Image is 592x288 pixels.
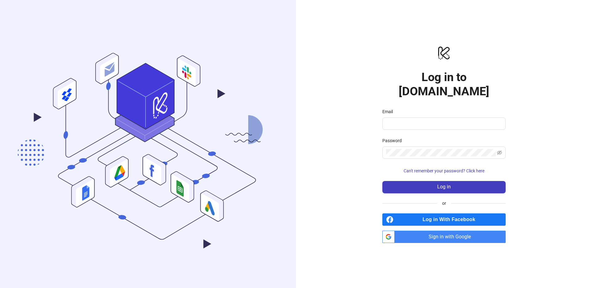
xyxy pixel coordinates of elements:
[397,231,506,243] span: Sign in with Google
[382,231,506,243] a: Sign in with Google
[382,213,506,226] a: Log in With Facebook
[404,168,484,173] span: Can't remember your password? Click here
[382,166,506,176] button: Can't remember your password? Click here
[382,108,397,115] label: Email
[382,70,506,98] h1: Log in to [DOMAIN_NAME]
[497,150,502,155] span: eye-invisible
[386,120,501,127] input: Email
[382,181,506,193] button: Log in
[382,168,506,173] a: Can't remember your password? Click here
[437,200,451,207] span: or
[396,213,506,226] span: Log in With Facebook
[382,137,406,144] label: Password
[386,149,496,156] input: Password
[437,184,451,190] span: Log in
